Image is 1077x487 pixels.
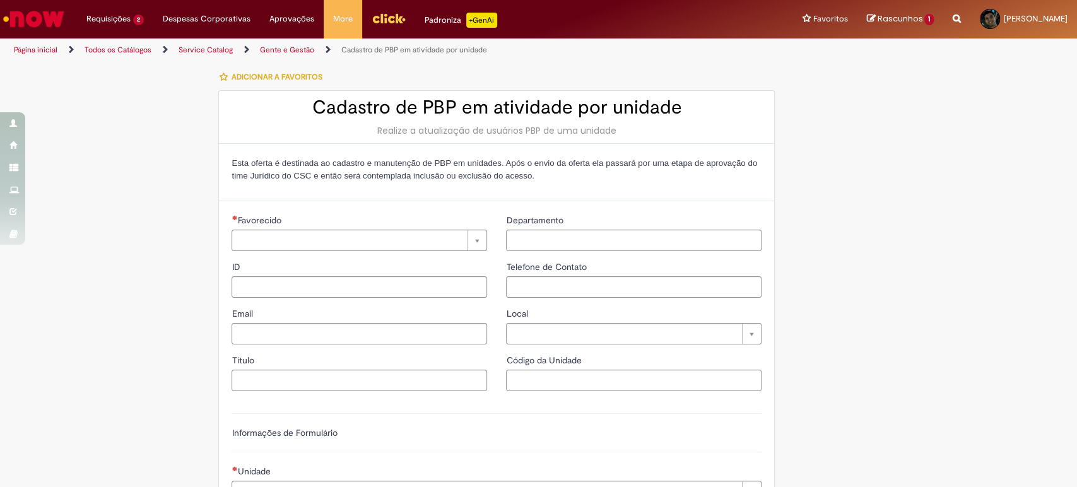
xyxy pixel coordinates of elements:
input: Título [232,370,487,391]
span: Telefone de Contato [506,261,589,273]
span: Adicionar a Favoritos [231,72,322,82]
input: Telefone de Contato [506,276,762,298]
span: Necessários [232,466,237,471]
input: ID [232,276,487,298]
span: Rascunhos [877,13,922,25]
span: Esta oferta é destinada ao cadastro e manutenção de PBP em unidades. Após o envio da oferta ela p... [232,158,757,180]
span: 1 [924,14,934,25]
button: Adicionar a Favoritos [218,64,329,90]
a: Cadastro de PBP em atividade por unidade [341,45,487,55]
span: Selecione uma unidade Necessários - Unidade [237,466,273,477]
a: Limpar campo Favorecido [232,230,487,251]
span: Código da Unidade [506,355,584,366]
span: [PERSON_NAME] [1004,13,1068,24]
img: ServiceNow [1,6,66,32]
ul: Trilhas de página [9,38,709,62]
input: Email [232,323,487,344]
a: Service Catalog [179,45,233,55]
div: Realize a atualização de usuários PBP de uma unidade [232,124,762,137]
span: Despesas Corporativas [163,13,250,25]
input: Departamento [506,230,762,251]
a: Página inicial [14,45,57,55]
span: Requisições [86,13,131,25]
span: Local [506,308,530,319]
span: ID [232,261,242,273]
span: Favoritos [813,13,847,25]
a: Gente e Gestão [260,45,314,55]
span: 2 [133,15,144,25]
a: Rascunhos [866,13,934,25]
span: Departamento [506,214,565,226]
img: click_logo_yellow_360x200.png [372,9,406,28]
div: Padroniza [425,13,497,28]
input: Código da Unidade [506,370,762,391]
label: Informações de Formulário [232,427,337,438]
span: More [333,13,353,25]
a: Todos os Catálogos [85,45,151,55]
p: +GenAi [466,13,497,28]
span: Necessários [232,215,237,220]
span: Título [232,355,256,366]
span: Aprovações [269,13,314,25]
span: Necessários - Favorecido [237,214,283,226]
span: Email [232,308,255,319]
h2: Cadastro de PBP em atividade por unidade [232,97,762,118]
a: Limpar campo Local [506,323,762,344]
